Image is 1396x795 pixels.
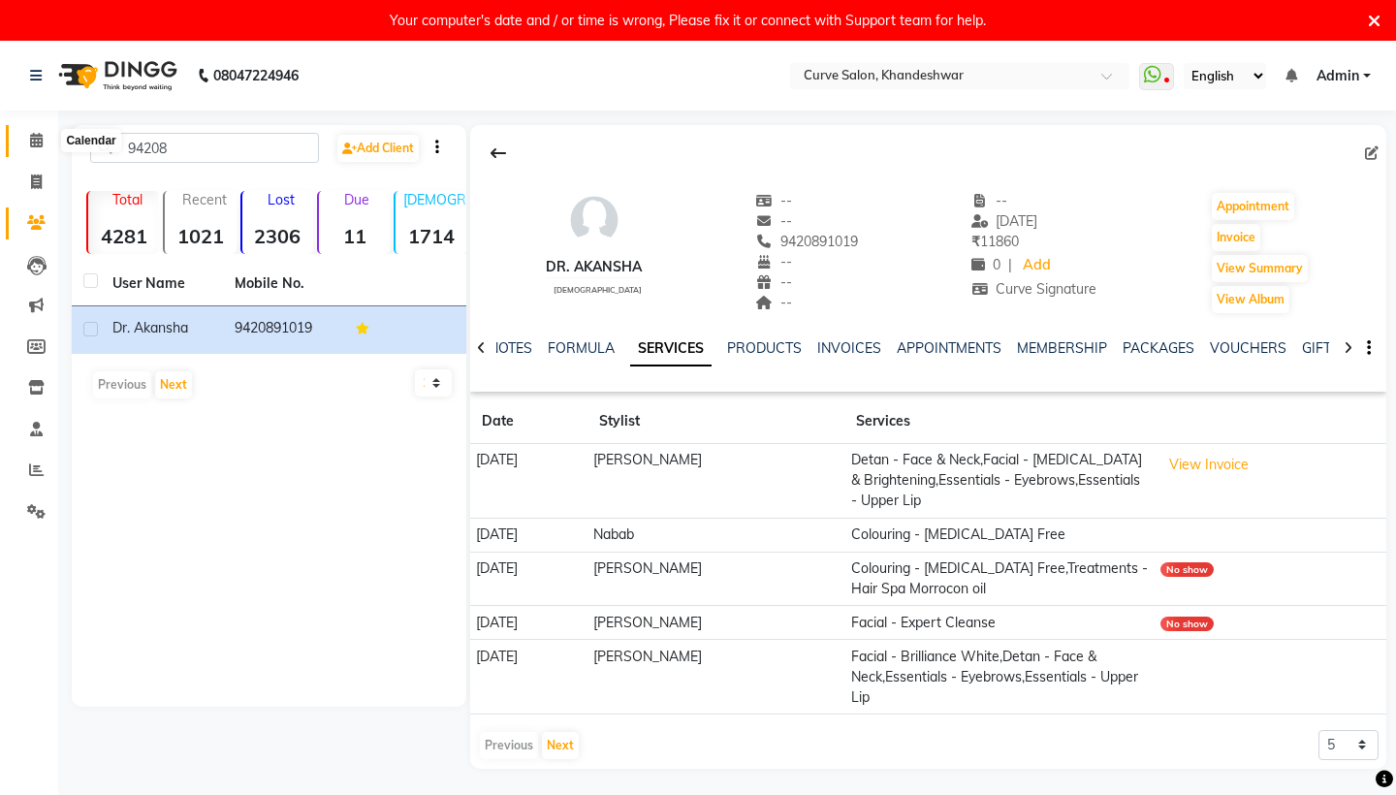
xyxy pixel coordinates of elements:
span: 11860 [971,233,1019,250]
b: 08047224946 [213,48,299,103]
strong: 4281 [88,224,159,248]
button: Next [155,371,192,398]
strong: 1021 [165,224,236,248]
div: Your computer's date and / or time is wrong, Please fix it or connect with Support team for help. [390,8,986,33]
a: Add [1020,252,1054,279]
a: PRODUCTS [727,339,802,357]
td: [DATE] [470,518,587,552]
th: Date [470,399,587,444]
th: Stylist [587,399,844,444]
span: -- [755,273,792,291]
span: [DATE] [971,212,1038,230]
span: 0 [971,256,1000,273]
td: [DATE] [470,640,587,715]
a: FORMULA [548,339,615,357]
p: Lost [250,191,313,208]
div: Calendar [61,129,120,152]
button: View Invoice [1160,450,1257,480]
th: User Name [101,262,223,306]
td: [DATE] [470,444,587,519]
button: Next [542,732,579,759]
a: VOUCHERS [1210,339,1286,357]
span: ₹ [971,233,980,250]
span: -- [755,253,792,270]
a: GIFTCARDS [1302,339,1378,357]
img: avatar [565,191,623,249]
strong: 1714 [396,224,466,248]
div: No show [1160,562,1214,577]
span: [DEMOGRAPHIC_DATA] [554,285,642,295]
td: 9420891019 [223,306,345,354]
span: Dr. Akansha [112,319,188,336]
button: Appointment [1212,193,1294,220]
a: SERVICES [630,332,712,366]
a: NOTES [489,339,532,357]
p: Total [96,191,159,208]
div: Back to Client [478,135,519,172]
span: -- [755,192,792,209]
td: [PERSON_NAME] [587,444,844,519]
td: Nabab [587,518,844,552]
p: [DEMOGRAPHIC_DATA] [403,191,466,208]
a: INVOICES [817,339,881,357]
td: [PERSON_NAME] [587,552,844,606]
div: Dr. Akansha [546,257,642,277]
a: APPOINTMENTS [897,339,1001,357]
a: Add Client [337,135,419,162]
td: [PERSON_NAME] [587,606,844,640]
button: View Album [1212,286,1289,313]
input: Search by Name/Mobile/Email/Code [90,133,319,163]
td: Colouring - [MEDICAL_DATA] Free [844,518,1154,552]
td: Facial - Expert Cleanse [844,606,1154,640]
span: | [1008,255,1012,275]
a: MEMBERSHIP [1017,339,1107,357]
strong: 11 [319,224,390,248]
span: Curve Signature [971,280,1097,298]
th: Services [844,399,1154,444]
img: logo [49,48,182,103]
button: Invoice [1212,224,1260,251]
button: View Summary [1212,255,1308,282]
th: Mobile No. [223,262,345,306]
span: -- [755,294,792,311]
span: -- [755,212,792,230]
span: -- [971,192,1008,209]
div: No show [1160,617,1214,631]
td: Detan - Face & Neck,Facial - [MEDICAL_DATA] & Brightening,Essentials - Eyebrows,Essentials - Uppe... [844,444,1154,519]
span: 9420891019 [755,233,858,250]
td: [DATE] [470,606,587,640]
td: Colouring - [MEDICAL_DATA] Free,Treatments - Hair Spa Morrocon oil [844,552,1154,606]
strong: 2306 [242,224,313,248]
p: Due [323,191,390,208]
a: PACKAGES [1123,339,1194,357]
p: Recent [173,191,236,208]
td: Facial - Brilliance White,Detan - Face & Neck,Essentials - Eyebrows,Essentials - Upper Lip [844,640,1154,715]
span: Admin [1317,66,1359,86]
td: [DATE] [470,552,587,606]
td: [PERSON_NAME] [587,640,844,715]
